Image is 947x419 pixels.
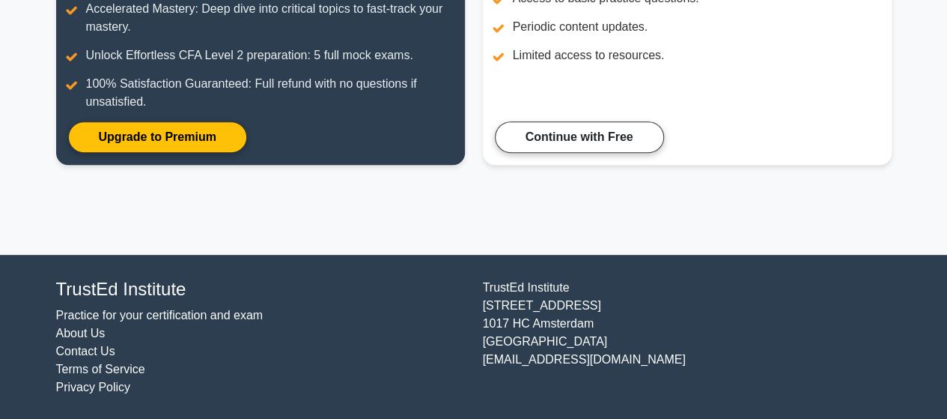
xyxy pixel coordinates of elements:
[56,345,115,358] a: Contact Us
[56,381,131,394] a: Privacy Policy
[56,327,106,340] a: About Us
[56,363,145,376] a: Terms of Service
[56,279,465,301] h4: TrustEd Institute
[495,121,664,153] a: Continue with Free
[56,309,264,322] a: Practice for your certification and exam
[474,279,901,397] div: TrustEd Institute [STREET_ADDRESS] 1017 HC Amsterdam [GEOGRAPHIC_DATA] [EMAIL_ADDRESS][DOMAIN_NAME]
[68,121,247,153] a: Upgrade to Premium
